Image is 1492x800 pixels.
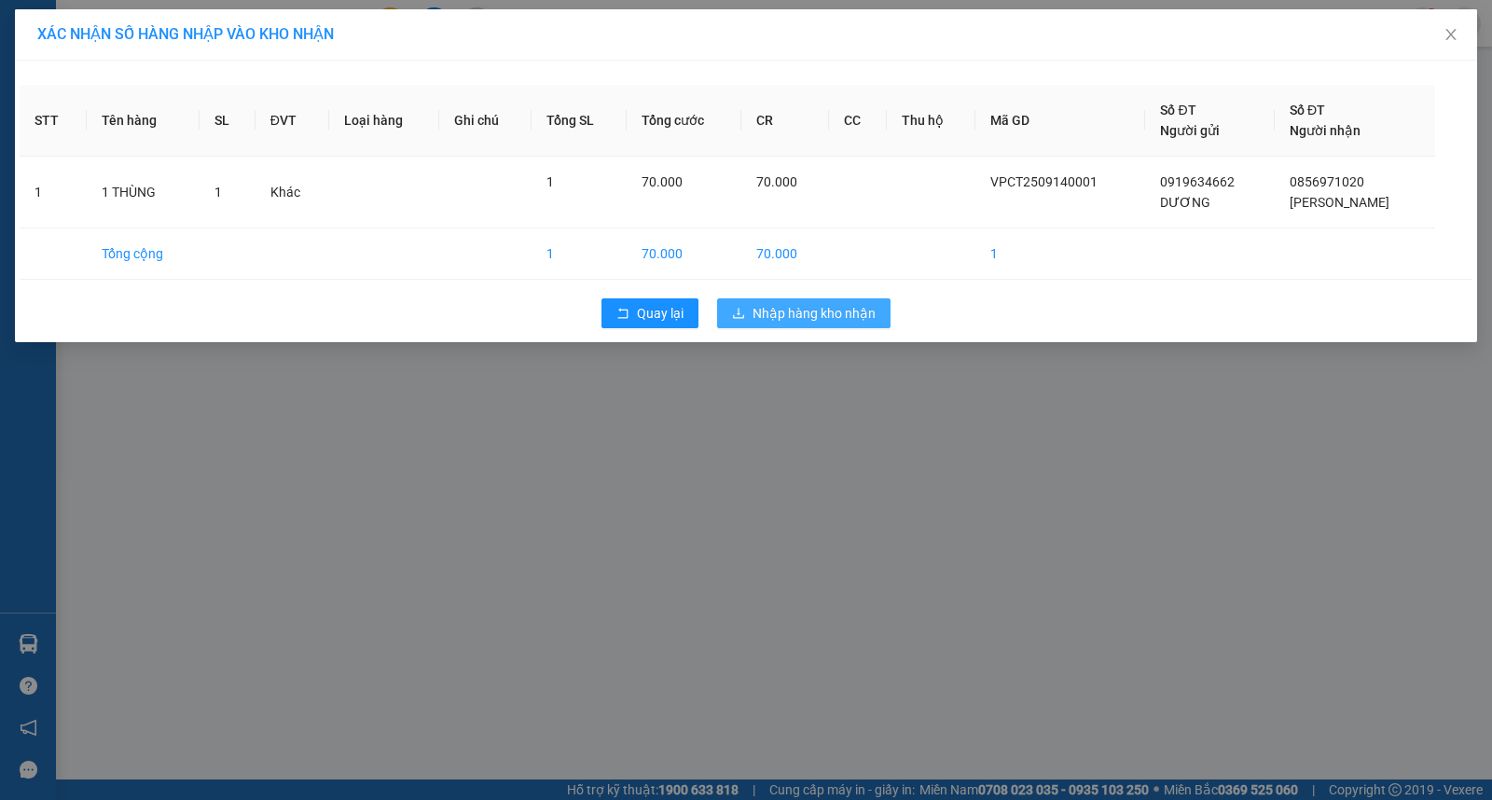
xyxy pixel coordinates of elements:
[756,174,797,189] span: 70.000
[8,41,355,135] li: E11, Đường số 8, Khu dân cư Nông [GEOGRAPHIC_DATA], Kv.[GEOGRAPHIC_DATA], [GEOGRAPHIC_DATA]
[601,298,698,328] button: rollbackQuay lại
[214,185,222,200] span: 1
[741,228,829,280] td: 70.000
[439,85,532,157] th: Ghi chú
[256,157,329,228] td: Khác
[616,307,629,322] span: rollback
[1160,174,1235,189] span: 0919634662
[107,45,122,60] span: environment
[1290,174,1364,189] span: 0856971020
[990,174,1098,189] span: VPCT2509140001
[1160,123,1220,138] span: Người gửi
[8,8,102,102] img: logo.jpg
[1444,27,1458,42] span: close
[329,85,439,157] th: Loại hàng
[829,85,887,157] th: CC
[87,157,200,228] td: 1 THÙNG
[642,174,683,189] span: 70.000
[8,134,355,158] li: 1900 8181
[8,138,23,153] span: phone
[37,25,334,43] span: XÁC NHẬN SỐ HÀNG NHẬP VÀO KHO NHẬN
[717,298,891,328] button: downloadNhập hàng kho nhận
[256,85,329,157] th: ĐVT
[546,174,554,189] span: 1
[1160,103,1195,117] span: Số ĐT
[975,85,1145,157] th: Mã GD
[87,85,200,157] th: Tên hàng
[87,228,200,280] td: Tổng cộng
[975,228,1145,280] td: 1
[1290,123,1361,138] span: Người nhận
[200,85,255,157] th: SL
[732,307,745,322] span: download
[627,228,741,280] td: 70.000
[1425,9,1477,62] button: Close
[532,85,628,157] th: Tổng SL
[532,228,628,280] td: 1
[1290,103,1325,117] span: Số ĐT
[627,85,741,157] th: Tổng cước
[637,303,684,324] span: Quay lại
[20,157,87,228] td: 1
[753,303,876,324] span: Nhập hàng kho nhận
[887,85,975,157] th: Thu hộ
[20,85,87,157] th: STT
[1160,195,1210,210] span: DƯƠNG
[107,12,264,35] b: [PERSON_NAME]
[1290,195,1389,210] span: [PERSON_NAME]
[741,85,829,157] th: CR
